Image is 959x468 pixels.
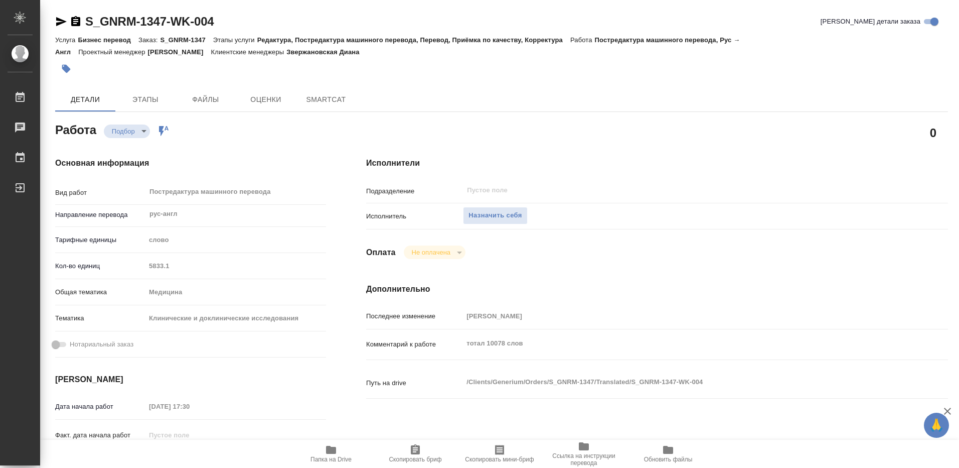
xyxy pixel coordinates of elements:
button: Обновить файлы [626,440,710,468]
p: Направление перевода [55,210,145,220]
p: Этапы услуги [213,36,257,44]
p: Услуга [55,36,78,44]
button: Скопировать ссылку для ЯМессенджера [55,16,67,28]
div: Подбор [104,125,150,138]
h4: Основная информация [55,157,326,169]
div: Клинические и доклинические исследования [145,310,326,327]
button: Подбор [109,127,138,136]
p: Проектный менеджер [78,48,147,56]
button: Не оплачена [409,248,453,257]
p: Заказ: [138,36,160,44]
span: 🙏 [928,415,945,436]
p: Тарифные единицы [55,235,145,245]
h4: Дополнительно [366,283,948,295]
span: Обновить файлы [644,456,693,463]
p: Комментарий к работе [366,339,463,349]
p: Кол-во единиц [55,261,145,271]
p: Подразделение [366,186,463,196]
p: Бизнес перевод [78,36,138,44]
span: Нотариальный заказ [70,339,133,349]
button: Папка на Drive [289,440,373,468]
p: Путь на drive [366,378,463,388]
button: Назначить себя [463,207,527,224]
span: Ссылка на инструкции перевода [548,452,620,466]
div: Подбор [404,246,465,259]
span: Оценки [242,93,290,106]
p: Общая тематика [55,287,145,297]
p: S_GNRM-1347 [160,36,213,44]
input: Пустое поле [466,184,876,196]
span: Файлы [182,93,230,106]
span: SmartCat [302,93,350,106]
input: Пустое поле [463,309,899,323]
input: Пустое поле [145,428,233,442]
p: Звержановская Диана [286,48,367,56]
p: Последнее изменение [366,311,463,321]
div: Медицина [145,284,326,301]
textarea: тотал 10078 слов [463,335,899,352]
p: Дата начала работ [55,402,145,412]
button: Скопировать ссылку [70,16,82,28]
h4: Оплата [366,247,396,259]
span: Детали [61,93,109,106]
textarea: /Clients/Generium/Orders/S_GNRM-1347/Translated/S_GNRM-1347-WK-004 [463,374,899,391]
span: Этапы [121,93,170,106]
p: Вид работ [55,188,145,198]
p: Клиентские менеджеры [211,48,287,56]
p: Факт. дата начала работ [55,430,145,440]
p: Редактура, Постредактура машинного перевода, Перевод, Приёмка по качеству, Корректура [257,36,570,44]
h2: Работа [55,120,96,138]
h4: [PERSON_NAME] [55,374,326,386]
span: Папка на Drive [310,456,352,463]
button: 🙏 [924,413,949,438]
button: Ссылка на инструкции перевода [542,440,626,468]
button: Скопировать бриф [373,440,457,468]
h2: 0 [930,124,936,141]
p: [PERSON_NAME] [148,48,211,56]
span: Скопировать мини-бриф [465,456,534,463]
span: Назначить себя [468,210,522,221]
h4: Исполнители [366,157,948,169]
span: [PERSON_NAME] детали заказа [821,17,920,27]
p: Тематика [55,313,145,323]
input: Пустое поле [145,259,326,273]
div: слово [145,231,326,249]
button: Скопировать мини-бриф [457,440,542,468]
span: Скопировать бриф [389,456,441,463]
input: Пустое поле [145,399,233,414]
a: S_GNRM-1347-WK-004 [85,15,214,28]
p: Исполнитель [366,211,463,221]
p: Работа [570,36,595,44]
button: Добавить тэг [55,58,77,80]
